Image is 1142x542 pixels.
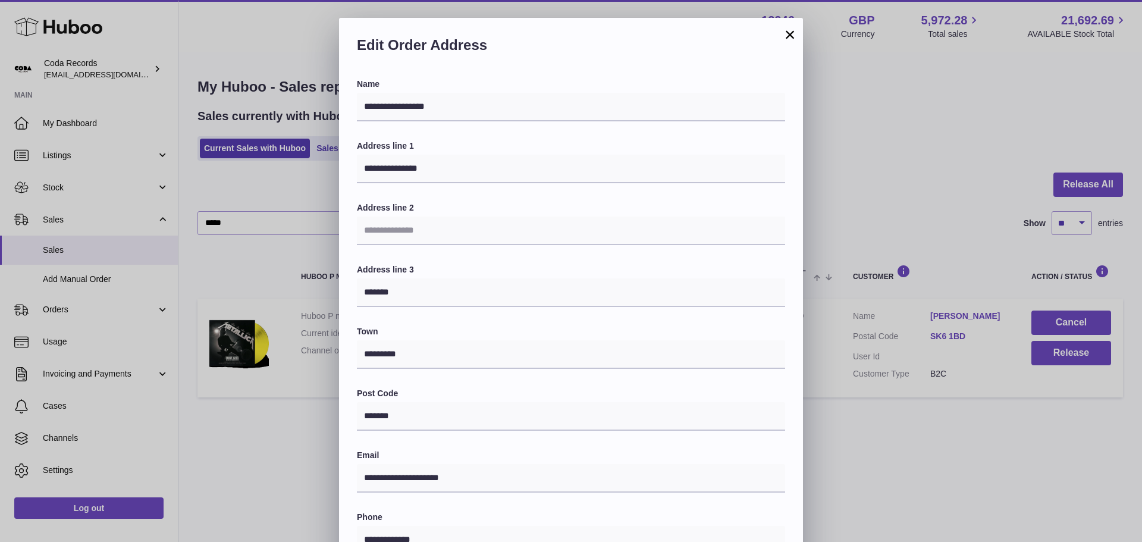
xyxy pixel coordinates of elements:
[357,79,785,90] label: Name
[357,512,785,523] label: Phone
[357,202,785,214] label: Address line 2
[357,264,785,275] label: Address line 3
[357,388,785,399] label: Post Code
[357,36,785,61] h2: Edit Order Address
[783,27,797,42] button: ×
[357,140,785,152] label: Address line 1
[357,450,785,461] label: Email
[357,326,785,337] label: Town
